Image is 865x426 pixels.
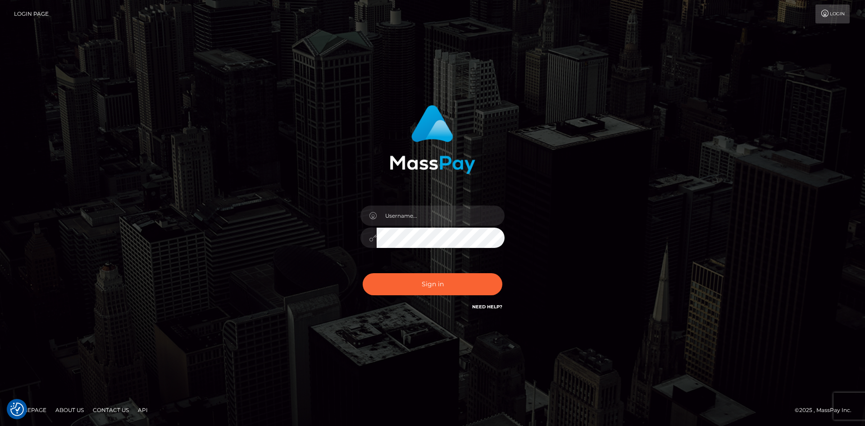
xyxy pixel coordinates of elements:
[795,405,858,415] div: © 2025 , MassPay Inc.
[10,403,24,416] button: Consent Preferences
[52,403,87,417] a: About Us
[377,206,505,226] input: Username...
[390,105,475,174] img: MassPay Login
[10,403,50,417] a: Homepage
[815,5,850,23] a: Login
[89,403,132,417] a: Contact Us
[363,273,502,295] button: Sign in
[14,5,49,23] a: Login Page
[134,403,151,417] a: API
[472,304,502,310] a: Need Help?
[10,403,24,416] img: Revisit consent button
